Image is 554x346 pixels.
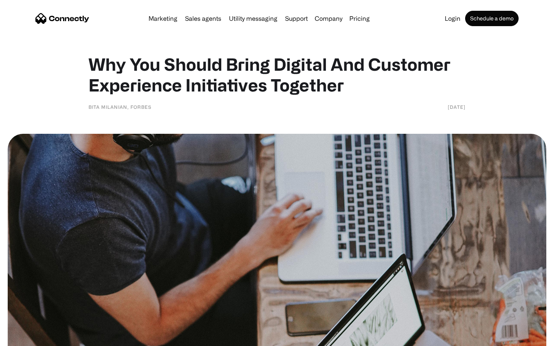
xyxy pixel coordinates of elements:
[346,15,373,22] a: Pricing
[448,103,466,111] div: [DATE]
[182,15,224,22] a: Sales agents
[465,11,519,26] a: Schedule a demo
[315,13,342,24] div: Company
[15,333,46,343] ul: Language list
[442,15,464,22] a: Login
[145,15,180,22] a: Marketing
[282,15,311,22] a: Support
[88,54,466,95] h1: Why You Should Bring Digital And Customer Experience Initiatives Together
[88,103,152,111] div: Bita Milanian, Forbes
[8,333,46,343] aside: Language selected: English
[226,15,280,22] a: Utility messaging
